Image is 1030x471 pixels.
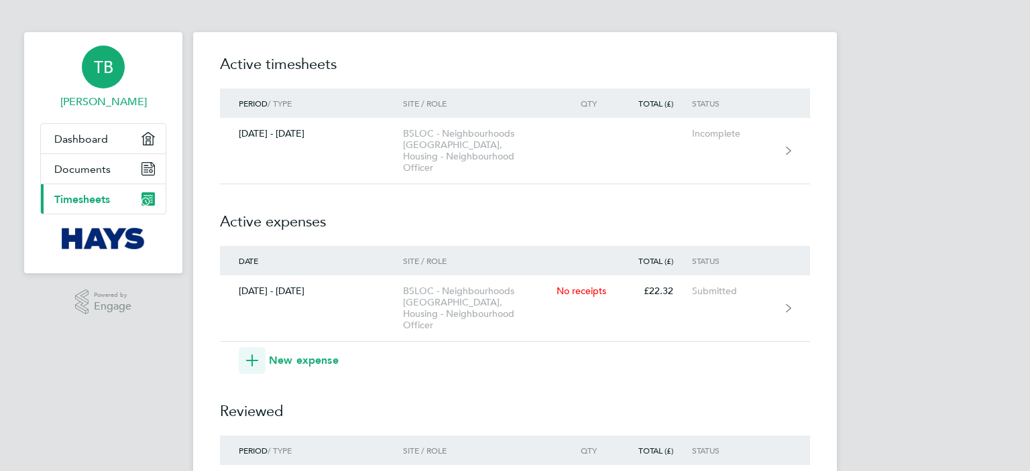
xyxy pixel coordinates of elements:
div: Incomplete [692,128,775,139]
a: Documents [41,154,166,184]
div: Status [692,98,775,108]
div: [DATE] - [DATE] [220,128,403,139]
a: Dashboard [41,124,166,153]
span: Timesheets [54,193,110,206]
div: Submitted [692,285,775,297]
button: New expense [239,347,339,374]
span: New expense [269,352,339,368]
div: Total (£) [616,446,692,455]
div: Status [692,446,775,455]
div: Total (£) [616,256,692,265]
div: / Type [220,446,403,455]
span: Period [239,445,268,456]
div: Site / Role [403,256,557,265]
img: hays-logo-retina.png [62,228,146,249]
a: Timesheets [41,184,166,214]
div: Qty [557,98,616,108]
h2: Reviewed [220,374,810,435]
div: Qty [557,446,616,455]
nav: Main navigation [24,32,182,273]
a: TB[PERSON_NAME] [40,46,166,110]
div: £22.32 [616,285,692,297]
a: [DATE] - [DATE]BSLOC - Neighbourhoods [GEOGRAPHIC_DATA], Housing - Neighbourhood OfficerNo receip... [220,275,810,342]
span: Documents [54,163,111,176]
div: BSLOC - Neighbourhoods [GEOGRAPHIC_DATA], Housing - Neighbourhood Officer [403,128,557,174]
div: [DATE] - [DATE] [220,285,403,297]
div: Site / Role [403,446,557,455]
div: No receipts [557,285,616,297]
div: / Type [220,98,403,108]
span: Dashboard [54,133,108,145]
div: Date [220,256,403,265]
span: Powered by [94,289,131,301]
span: TB [94,58,113,76]
a: Go to home page [40,228,166,249]
h2: Active timesheets [220,54,810,88]
div: BSLOC - Neighbourhoods [GEOGRAPHIC_DATA], Housing - Neighbourhood Officer [403,285,557,331]
a: [DATE] - [DATE]BSLOC - Neighbourhoods [GEOGRAPHIC_DATA], Housing - Neighbourhood OfficerIncomplete [220,118,810,184]
span: Engage [94,301,131,312]
a: Powered byEngage [75,289,132,315]
div: Site / Role [403,98,557,108]
div: Status [692,256,775,265]
h2: Active expenses [220,184,810,246]
div: Total (£) [616,98,692,108]
span: Period [239,98,268,109]
span: Tesni Buddug [40,94,166,110]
